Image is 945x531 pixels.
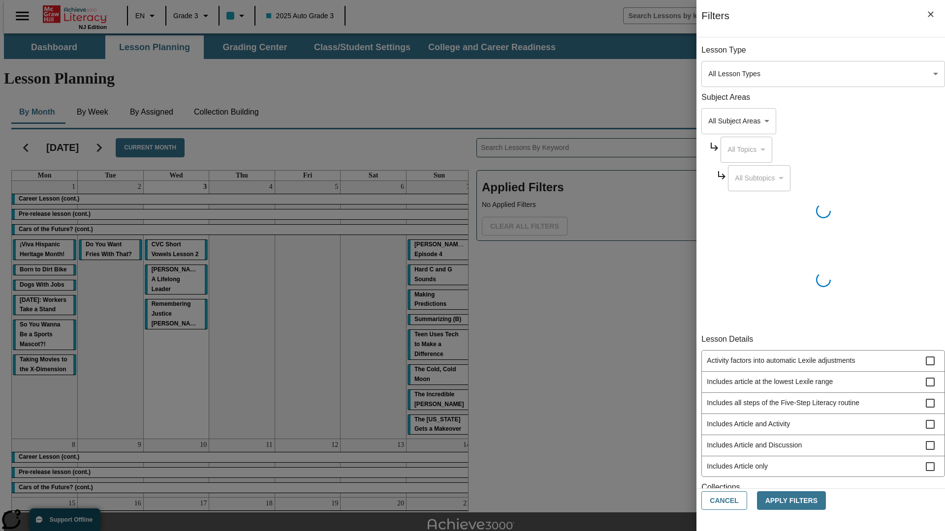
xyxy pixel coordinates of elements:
p: Lesson Type [701,45,945,56]
span: Activity factors into automatic Lexile adjustments [707,355,926,366]
h1: Filters [701,10,729,37]
div: Select a Subject Area [728,165,790,191]
p: Lesson Details [701,334,945,345]
ul: Lesson Details [701,350,945,477]
span: Includes Article and Discussion [707,440,926,450]
span: Includes article at the lowest Lexile range [707,377,926,387]
div: Includes Article and Discussion [702,435,945,456]
div: Select a lesson type [701,61,945,87]
button: Cancel [701,491,747,510]
span: Includes Article and Activity [707,419,926,429]
button: Apply Filters [757,491,826,510]
p: Subject Areas [701,92,945,103]
div: Includes Article and Activity [702,414,945,435]
div: Activity factors into automatic Lexile adjustments [702,351,945,372]
div: Includes article at the lowest Lexile range [702,372,945,393]
div: Select a Subject Area [701,108,776,134]
div: Select a Subject Area [721,137,772,163]
span: Includes Article only [707,461,926,472]
p: Collections [701,482,945,493]
button: Close Filters side menu [920,4,941,25]
div: Includes Article only [702,456,945,477]
div: Includes all steps of the Five-Step Literacy routine [702,393,945,414]
span: Includes all steps of the Five-Step Literacy routine [707,398,926,408]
